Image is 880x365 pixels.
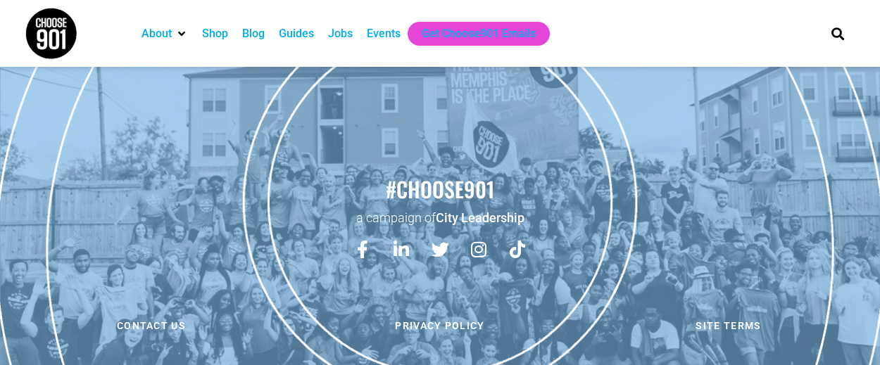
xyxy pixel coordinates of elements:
a: City Leadership [436,210,524,225]
p: a campaign of [7,209,873,226]
a: Guides [279,25,314,42]
a: Get Choose901 Emails [422,25,536,42]
a: Site Terms [588,311,869,340]
span: Site Terms [696,321,761,331]
a: Jobs [328,25,353,42]
div: About [134,22,195,46]
a: Events [367,25,401,42]
span: Contact us [117,321,186,331]
a: Privacy Policy [299,311,581,340]
h2: #choose901 [7,174,873,204]
a: Shop [202,25,228,42]
a: About [142,25,172,42]
nav: Main nav [134,22,807,46]
span: Privacy Policy [395,321,484,331]
a: Contact us [11,311,292,340]
a: Blog [242,25,265,42]
div: Search [826,22,850,45]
